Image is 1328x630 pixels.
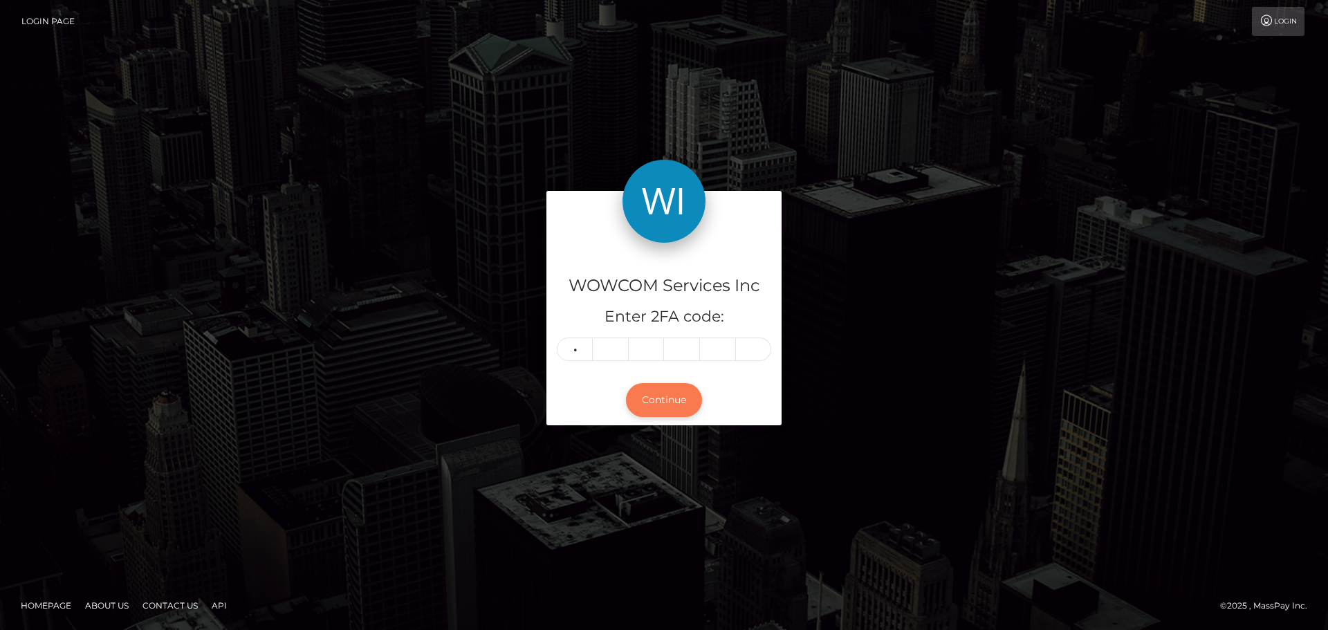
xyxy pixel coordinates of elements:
[622,160,705,243] img: WOWCOM Services Inc
[557,274,771,298] h4: WOWCOM Services Inc
[557,306,771,328] h5: Enter 2FA code:
[1220,598,1318,613] div: © 2025 , MassPay Inc.
[21,7,75,36] a: Login Page
[1252,7,1304,36] a: Login
[137,595,203,616] a: Contact Us
[626,383,702,417] button: Continue
[80,595,134,616] a: About Us
[206,595,232,616] a: API
[15,595,77,616] a: Homepage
